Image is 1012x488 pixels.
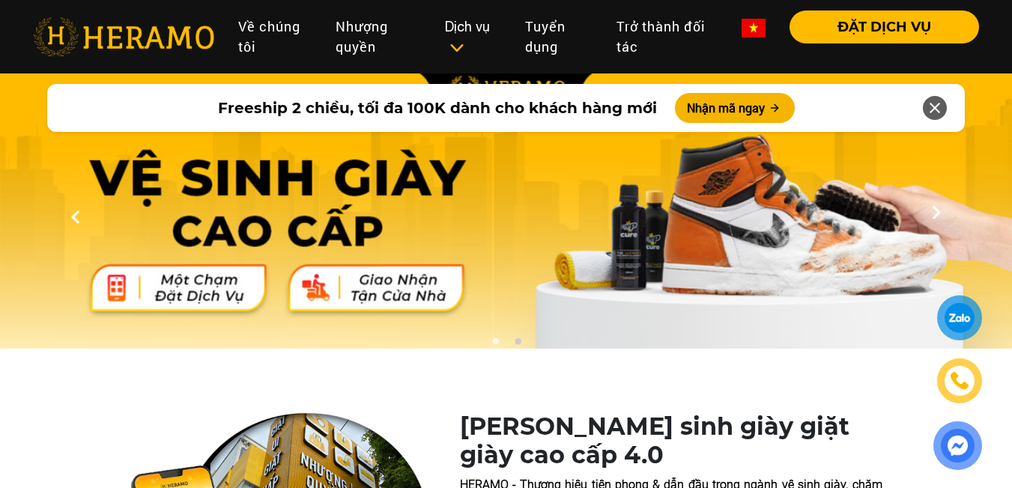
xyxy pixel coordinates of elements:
[939,361,980,401] a: phone-icon
[778,20,979,34] a: ĐẶT DỊCH VỤ
[742,19,766,37] img: vn-flag.png
[605,10,730,63] a: Trở thành đối tác
[675,93,795,123] button: Nhận mã ngay
[445,16,501,57] div: Dịch vụ
[449,40,464,55] img: subToggleIcon
[488,337,503,352] button: 1
[460,412,882,470] h1: [PERSON_NAME] sinh giày giặt giày cao cấp 4.0
[324,10,433,63] a: Nhượng quyền
[33,17,214,56] img: heramo-logo.png
[513,10,605,63] a: Tuyển dụng
[510,337,525,352] button: 2
[218,97,657,119] span: Freeship 2 chiều, tối đa 100K dành cho khách hàng mới
[226,10,324,63] a: Về chúng tôi
[949,370,970,391] img: phone-icon
[790,10,979,43] button: ĐẶT DỊCH VỤ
